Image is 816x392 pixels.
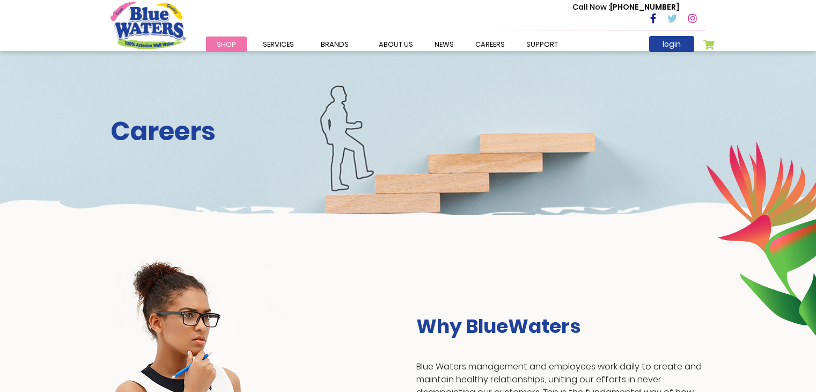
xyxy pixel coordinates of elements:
h2: Careers [111,116,706,147]
span: Services [263,39,294,49]
a: News [424,37,465,52]
h3: Why BlueWaters [416,315,706,338]
a: about us [368,37,424,52]
a: careers [465,37,516,52]
span: Brands [321,39,349,49]
span: Call Now : [572,2,610,12]
a: store logo [111,2,186,49]
a: login [649,36,694,52]
p: [PHONE_NUMBER] [572,2,679,13]
img: career-intro-leaves.png [706,141,816,336]
span: Shop [217,39,236,49]
a: support [516,37,569,52]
